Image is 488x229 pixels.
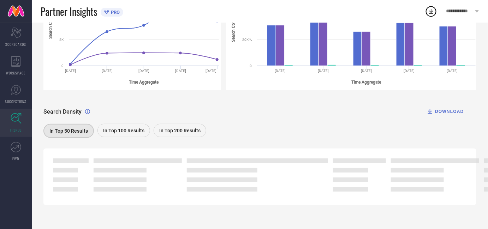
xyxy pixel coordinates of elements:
tspan: Time Aggregate [351,80,381,85]
text: 0 [250,64,252,68]
text: [DATE] [102,69,113,73]
span: FWD [13,156,19,161]
div: Open download list [425,5,438,18]
text: 0 [61,64,64,68]
span: In Top 100 Results [103,128,144,133]
button: DOWNLOAD [418,104,473,119]
text: [DATE] [404,69,415,73]
text: [DATE] [138,69,149,73]
text: [DATE] [65,69,76,73]
tspan: Time Aggregate [129,80,159,85]
span: Partner Insights [41,4,97,19]
text: [DATE] [447,69,458,73]
tspan: Search Count [48,14,53,39]
text: [DATE] [275,69,286,73]
text: [DATE] [206,69,216,73]
tspan: Search Coverage [231,10,236,42]
text: [DATE] [361,69,372,73]
span: PRO [109,10,120,15]
span: WORKSPACE [6,70,26,76]
text: [DATE] [175,69,186,73]
text: 2K [59,38,64,42]
text: [DATE] [318,69,329,73]
span: TRENDS [10,127,22,133]
span: SUGGESTIONS [5,99,27,104]
span: In Top 50 Results [49,128,88,134]
span: In Top 200 Results [159,128,201,133]
text: 20K % [242,38,252,42]
div: DOWNLOAD [427,108,464,115]
span: SCORECARDS [6,42,26,47]
span: Search Density [43,108,82,115]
